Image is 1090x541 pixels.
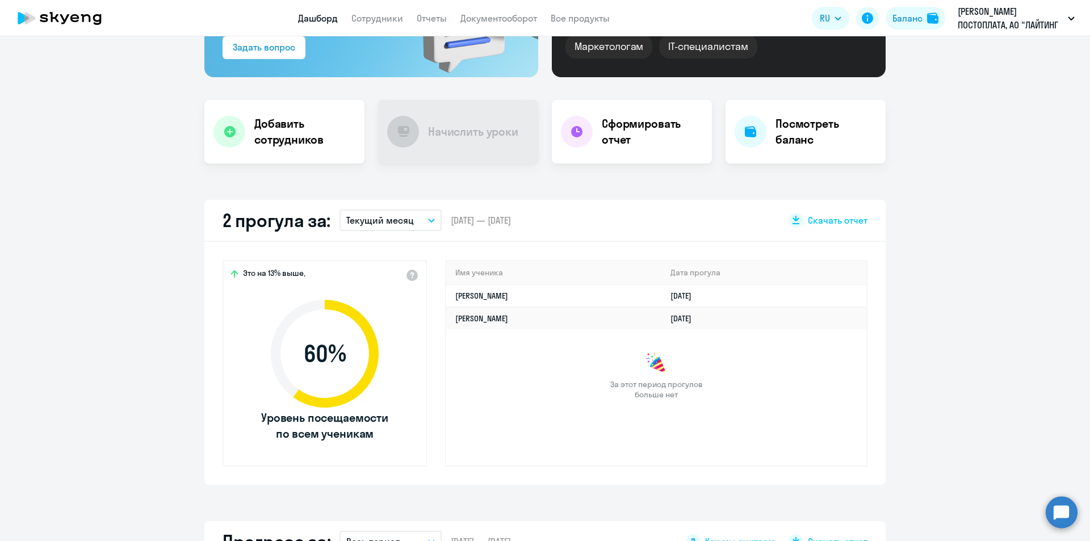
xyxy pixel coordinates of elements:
span: Уровень посещаемости по всем ученикам [259,410,390,442]
span: Это на 13% выше, [243,268,305,282]
a: Дашборд [298,12,338,24]
span: 60 % [259,340,390,367]
div: IT-специалистам [659,35,757,58]
button: RU [812,7,849,30]
div: Баланс [892,11,923,25]
a: Отчеты [417,12,447,24]
button: [PERSON_NAME] ПОСТОПЛАТА, АО "ЛАЙТИНГ СОЛЮШНС" [952,5,1080,32]
div: Маркетологам [565,35,652,58]
span: RU [820,11,830,25]
button: Текущий месяц [339,209,442,231]
a: [DATE] [670,291,701,301]
a: [PERSON_NAME] [455,313,508,324]
h2: 2 прогула за: [223,209,330,232]
h4: Сформировать отчет [602,116,703,148]
button: Задать вопрос [223,36,305,59]
button: Балансbalance [886,7,945,30]
a: Сотрудники [351,12,403,24]
a: Все продукты [551,12,610,24]
th: Имя ученика [446,261,661,284]
span: [DATE] — [DATE] [451,214,511,227]
img: balance [927,12,938,24]
p: [PERSON_NAME] ПОСТОПЛАТА, АО "ЛАЙТИНГ СОЛЮШНС" [958,5,1063,32]
p: Текущий месяц [346,213,414,227]
a: [DATE] [670,313,701,324]
span: За этот период прогулов больше нет [609,379,704,400]
a: [PERSON_NAME] [455,291,508,301]
a: Документооборот [460,12,537,24]
img: congrats [645,352,668,375]
h4: Посмотреть баланс [775,116,877,148]
h4: Начислить уроки [428,124,518,140]
div: Задать вопрос [233,40,295,54]
span: Скачать отчет [808,214,867,227]
h4: Добавить сотрудников [254,116,355,148]
th: Дата прогула [661,261,866,284]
